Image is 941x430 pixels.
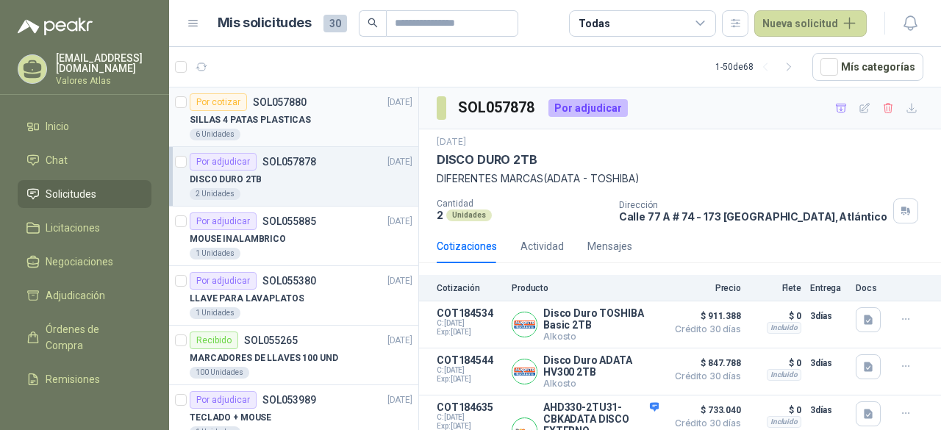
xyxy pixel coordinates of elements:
[190,248,240,259] div: 1 Unidades
[18,146,151,174] a: Chat
[190,272,257,290] div: Por adjudicar
[668,354,741,372] span: $ 847.788
[767,322,801,334] div: Incluido
[262,157,316,167] p: SOL057878
[767,369,801,381] div: Incluido
[190,212,257,230] div: Por adjudicar
[262,276,316,286] p: SOL055380
[437,238,497,254] div: Cotizaciones
[437,209,443,221] p: 2
[18,18,93,35] img: Logo peakr
[619,210,887,223] p: Calle 77 A # 74 - 173 [GEOGRAPHIC_DATA] , Atlántico
[387,334,412,348] p: [DATE]
[387,274,412,288] p: [DATE]
[856,283,885,293] p: Docs
[18,365,151,393] a: Remisiones
[437,375,503,384] span: Exp: [DATE]
[767,416,801,428] div: Incluido
[437,307,503,319] p: COT184534
[169,87,418,147] a: Por cotizarSOL057880[DATE] SILLAS 4 PATAS PLASTICAS6 Unidades
[190,188,240,200] div: 2 Unidades
[750,354,801,372] p: $ 0
[579,15,609,32] div: Todas
[190,411,271,425] p: TECLADO + MOUSE
[437,152,537,168] p: DISCO DURO 2TB
[190,292,304,306] p: LLAVE PARA LAVAPLATOS
[668,283,741,293] p: Precio
[18,248,151,276] a: Negociaciones
[46,152,68,168] span: Chat
[543,307,659,331] p: Disco Duro TOSHIBA Basic 2TB
[387,96,412,110] p: [DATE]
[190,367,249,379] div: 100 Unidades
[323,15,347,32] span: 30
[437,354,503,366] p: COT184544
[754,10,867,37] button: Nueva solicitud
[437,171,923,187] p: DIFERENTES MARCAS(ADATA - TOSHIBA)
[512,283,659,293] p: Producto
[253,97,307,107] p: SOL057880
[262,395,316,405] p: SOL053989
[18,112,151,140] a: Inicio
[56,53,151,74] p: [EMAIL_ADDRESS][DOMAIN_NAME]
[18,282,151,309] a: Adjudicación
[368,18,378,28] span: search
[437,401,503,413] p: COT184635
[543,331,659,342] p: Alkosto
[437,283,503,293] p: Cotización
[190,173,262,187] p: DISCO DURO 2TB
[512,312,537,337] img: Company Logo
[437,366,503,375] span: C: [DATE]
[387,215,412,229] p: [DATE]
[387,393,412,407] p: [DATE]
[169,326,418,385] a: RecibidoSOL055265[DATE] MARCADORES DE LLAVES 100 UND100 Unidades
[190,332,238,349] div: Recibido
[810,401,847,419] p: 3 días
[587,238,632,254] div: Mensajes
[810,283,847,293] p: Entrega
[262,216,316,226] p: SOL055885
[668,401,741,419] span: $ 733.040
[190,153,257,171] div: Por adjudicar
[437,198,607,209] p: Cantidad
[169,147,418,207] a: Por adjudicarSOL057878[DATE] DISCO DURO 2TB2 Unidades
[437,413,503,422] span: C: [DATE]
[668,419,741,428] span: Crédito 30 días
[437,319,503,328] span: C: [DATE]
[190,391,257,409] div: Por adjudicar
[46,118,69,135] span: Inicio
[668,372,741,381] span: Crédito 30 días
[458,96,537,119] h3: SOL057878
[619,200,887,210] p: Dirección
[812,53,923,81] button: Mís categorías
[387,155,412,169] p: [DATE]
[190,232,286,246] p: MOUSE INALAMBRICO
[750,401,801,419] p: $ 0
[18,214,151,242] a: Licitaciones
[18,180,151,208] a: Solicitudes
[750,307,801,325] p: $ 0
[810,307,847,325] p: 3 días
[218,12,312,34] h1: Mis solicitudes
[512,359,537,384] img: Company Logo
[668,307,741,325] span: $ 911.388
[169,266,418,326] a: Por adjudicarSOL055380[DATE] LLAVE PARA LAVAPLATOS1 Unidades
[437,328,503,337] span: Exp: [DATE]
[46,321,137,354] span: Órdenes de Compra
[46,287,105,304] span: Adjudicación
[46,186,96,202] span: Solicitudes
[543,354,659,378] p: Disco Duro ADATA HV300 2TB
[437,135,466,149] p: [DATE]
[715,55,801,79] div: 1 - 50 de 68
[169,207,418,266] a: Por adjudicarSOL055885[DATE] MOUSE INALAMBRICO1 Unidades
[46,371,100,387] span: Remisiones
[520,238,564,254] div: Actividad
[18,315,151,359] a: Órdenes de Compra
[56,76,151,85] p: Valores Atlas
[548,99,628,117] div: Por adjudicar
[668,325,741,334] span: Crédito 30 días
[446,209,492,221] div: Unidades
[46,220,100,236] span: Licitaciones
[810,354,847,372] p: 3 días
[190,307,240,319] div: 1 Unidades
